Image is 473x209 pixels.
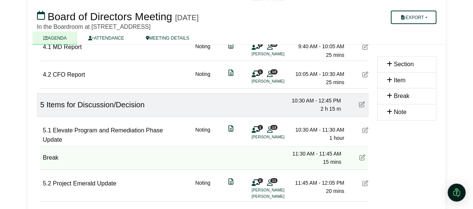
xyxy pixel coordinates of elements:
[252,134,308,140] li: [PERSON_NAME]
[43,127,51,133] span: 5.1
[394,109,406,115] span: Note
[270,69,277,74] span: 10
[323,159,341,165] span: 15 mins
[394,61,414,67] span: Section
[292,42,344,50] div: 9:40 AM - 10:05 AM
[53,180,116,187] span: Project Emerald Update
[326,79,344,85] span: 25 mins
[40,101,44,109] span: 5
[391,10,436,24] button: Export
[43,154,59,161] span: Break
[326,52,344,58] span: 25 mins
[270,125,277,130] span: 13
[195,70,210,87] div: Noting
[252,78,308,84] li: [PERSON_NAME]
[252,51,308,57] li: [PERSON_NAME]
[195,126,210,145] div: Noting
[320,106,341,112] span: 2 h 15 m
[394,77,405,83] span: Item
[47,11,172,22] span: Board of Directors Meeting
[258,178,263,183] span: 2
[252,193,308,200] li: [PERSON_NAME]
[329,135,344,141] span: 1 hour
[270,178,277,183] span: 11
[258,69,263,74] span: 1
[326,188,344,194] span: 20 mins
[252,187,308,193] li: [PERSON_NAME]
[37,24,151,30] span: In the Boardroom at [STREET_ADDRESS]
[43,44,51,50] span: 4.1
[258,125,263,130] span: 1
[292,70,344,78] div: 10:05 AM - 10:30 AM
[43,71,51,78] span: 4.2
[53,71,85,78] span: CFO Report
[43,180,51,187] span: 5.2
[289,150,341,158] div: 11:30 AM - 11:45 AM
[195,42,210,59] div: Noting
[448,184,466,202] div: Open Intercom Messenger
[53,44,82,50] span: MD Report
[289,96,341,105] div: 10:30 AM - 12:45 PM
[46,101,144,109] span: Items for Discussion/Decision
[292,179,344,187] div: 11:45 AM - 12:05 PM
[43,127,163,143] span: Elevate Program and Remediation Phase Update
[77,31,135,44] a: ATTENDANCE
[195,179,210,200] div: Noting
[175,13,199,22] div: [DATE]
[292,126,344,134] div: 10:30 AM - 11:30 AM
[135,31,200,44] a: MEETING DETAILS
[33,31,78,44] a: AGENDA
[394,93,409,99] span: Break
